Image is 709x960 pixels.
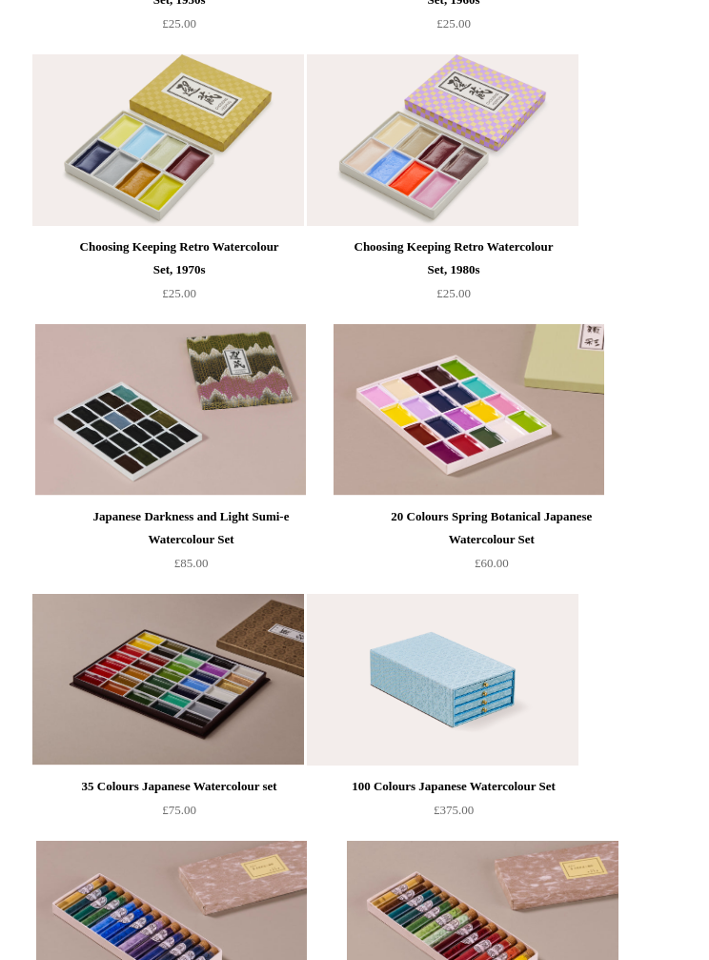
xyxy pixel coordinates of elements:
a: 100 Colours Japanese Watercolour Set 100 Colours Japanese Watercolour Set [345,594,616,766]
img: Choosing Keeping Retro Watercolour Set, 1980s [307,54,577,226]
img: Choosing Keeping Retro Watercolour Set, 1970s [32,54,303,226]
a: Japanese Darkness and Light Sumi-e Watercolour Set £85.00 [73,496,309,575]
a: 100 Colours Japanese Watercolour Set £375.00 [345,766,561,822]
a: 35 Colours Japanese Watercolour set £75.00 [71,766,287,822]
span: £25.00 [436,286,471,300]
span: £85.00 [174,556,209,570]
div: Choosing Keeping Retro Watercolour Set, 1980s [350,235,557,281]
div: 20 Colours Spring Botanical Japanese Watercolour Set [376,505,606,551]
a: 35 Colours Japanese Watercolour set 35 Colours Japanese Watercolour set [71,594,341,766]
a: Japanese Darkness and Light Sumi-e Watercolour Set Japanese Darkness and Light Sumi-e Watercolour... [73,324,344,496]
a: 20 Colours Spring Botanical Japanese Watercolour Set £60.00 [372,496,611,575]
span: £375.00 [434,803,474,817]
div: 35 Colours Japanese Watercolour set [75,775,282,798]
a: Choosing Keeping Retro Watercolour Set, 1980s £25.00 [345,226,561,305]
a: Choosing Keeping Retro Watercolour Set, 1980s Choosing Keeping Retro Watercolour Set, 1980s [345,54,616,226]
img: Japanese Darkness and Light Sumi-e Watercolour Set [35,324,306,496]
span: £25.00 [162,286,196,300]
span: £25.00 [436,16,471,31]
img: 20 Colours Spring Botanical Japanese Watercolour Set [334,324,604,496]
div: Japanese Darkness and Light Sumi-e Watercolour Set [78,505,304,551]
div: 100 Colours Japanese Watercolour Set [350,775,557,798]
a: 20 Colours Spring Botanical Japanese Watercolour Set 20 Colours Spring Botanical Japanese Waterco... [372,324,642,496]
a: Choosing Keeping Retro Watercolour Set, 1970s Choosing Keeping Retro Watercolour Set, 1970s [71,54,341,226]
div: Choosing Keeping Retro Watercolour Set, 1970s [75,235,282,281]
img: 100 Colours Japanese Watercolour Set [307,594,577,766]
span: £25.00 [162,16,196,31]
a: Choosing Keeping Retro Watercolour Set, 1970s £25.00 [71,226,287,305]
img: 35 Colours Japanese Watercolour set [32,594,303,766]
span: £60.00 [475,556,509,570]
span: £75.00 [162,803,196,817]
